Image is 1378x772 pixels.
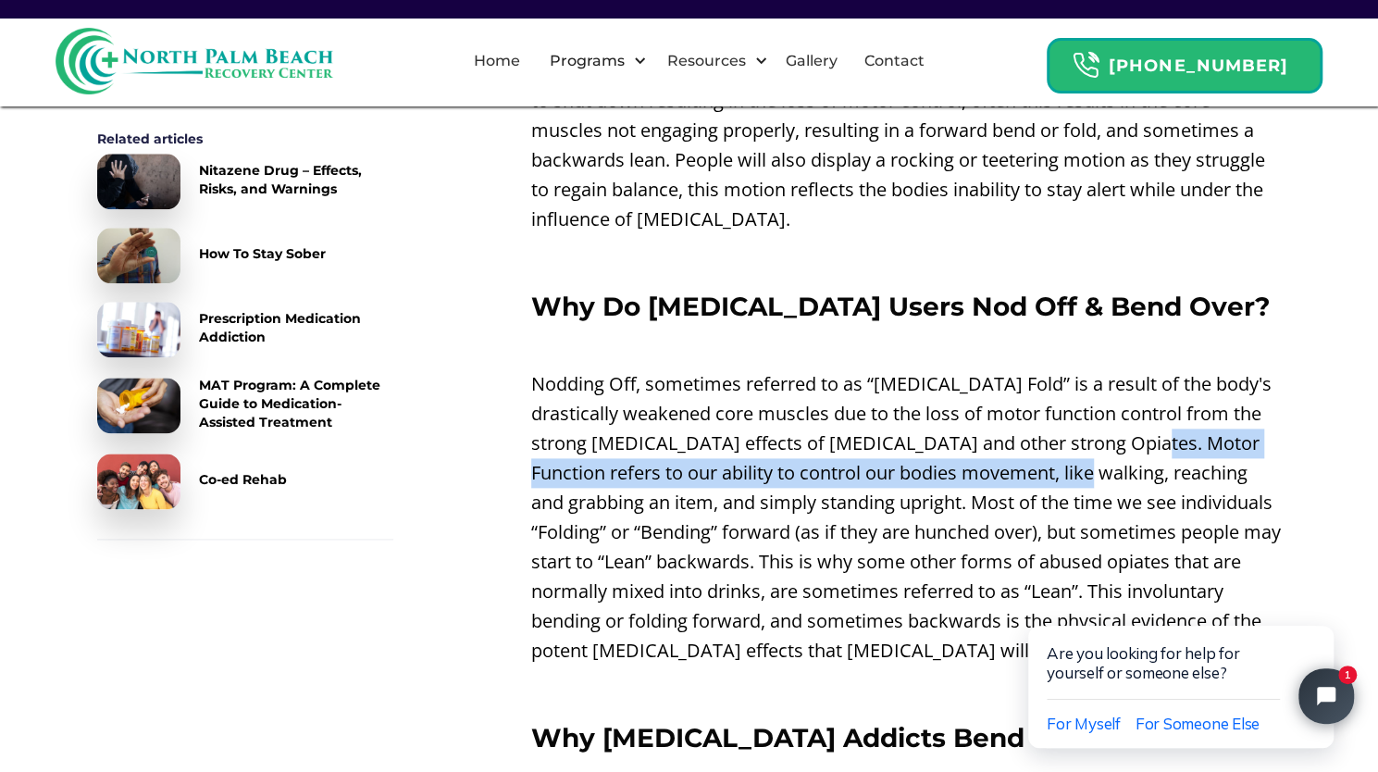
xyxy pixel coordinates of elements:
p: ‍ [531,243,1282,273]
p: ‍ [531,330,1282,360]
a: Contact [853,31,936,91]
a: Header Calendar Icons[PHONE_NUMBER] [1047,29,1322,93]
a: Home [463,31,531,91]
strong: Why Do [MEDICAL_DATA] Users Nod Off & Bend Over? [531,291,1270,322]
div: How To Stay Sober [199,244,326,263]
a: Gallery [775,31,849,91]
div: Nitazene Drug – Effects, Risks, and Warnings [199,161,393,198]
a: MAT Program: A Complete Guide to Medication-Assisted Treatment [97,376,393,435]
p: ‍ [531,675,1282,704]
div: Resources [662,50,750,72]
a: Co-ed Rehab [97,454,393,509]
img: Header Calendar Icons [1072,51,1099,80]
div: Co-ed Rehab [199,470,287,489]
div: Related articles [97,130,393,148]
strong: Why [MEDICAL_DATA] Addicts Bend & Hunch Over [531,722,1221,753]
a: Nitazene Drug – Effects, Risks, and Warnings [97,154,393,209]
div: Programs [533,31,651,91]
div: Programs [544,50,628,72]
a: How To Stay Sober [97,228,393,283]
div: Resources [651,31,772,91]
div: MAT Program: A Complete Guide to Medication-Assisted Treatment [199,376,393,431]
div: Prescription Medication Addiction [199,309,393,346]
a: Prescription Medication Addiction [97,302,393,357]
p: Nodding Off, sometimes referred to as “[MEDICAL_DATA] Fold” is a result of the body's drastically... [531,369,1282,666]
strong: [PHONE_NUMBER] [1109,56,1288,76]
iframe: Tidio Chat [989,567,1378,772]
